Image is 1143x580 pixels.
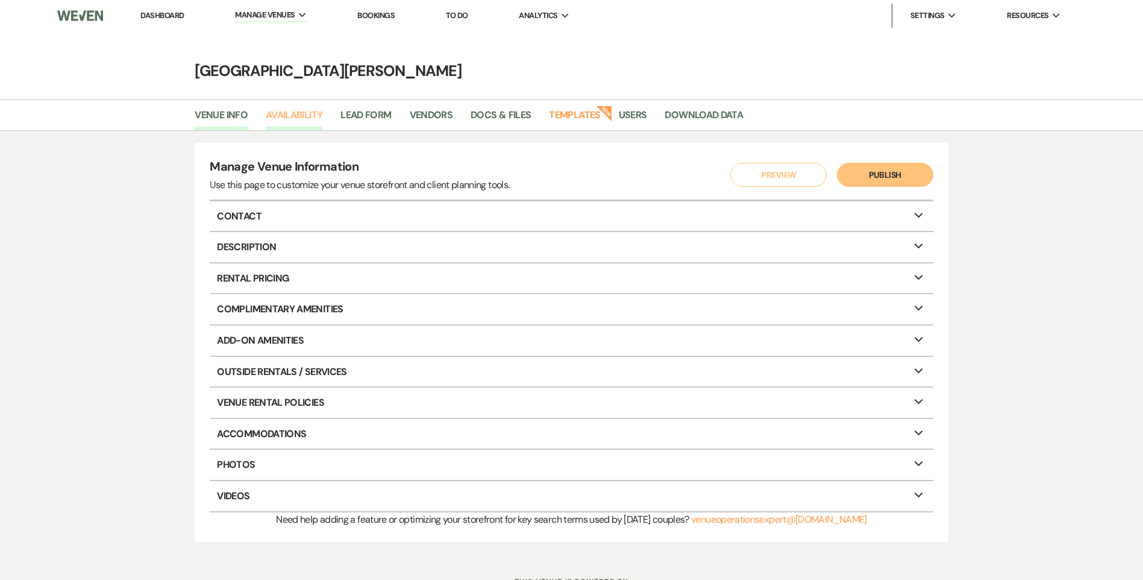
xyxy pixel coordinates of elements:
p: Contact [210,201,933,232]
a: venueoperationsexpert@[DOMAIN_NAME] [691,513,867,526]
a: Bookings [357,10,395,20]
a: Docs & Files [471,107,531,130]
a: Availability [266,107,322,130]
p: Accommodations [210,419,933,449]
h4: Manage Venue Information [210,158,509,178]
a: Vendors [410,107,453,130]
p: Complimentary Amenities [210,294,933,324]
span: Need help adding a feature or optimizing your storefront for key search terms used by [DATE] coup... [276,513,689,526]
p: Venue Rental Policies [210,388,933,418]
a: Preview [728,163,824,187]
a: Dashboard [140,10,184,20]
div: Use this page to customize your venue storefront and client planning tools. [210,178,509,192]
img: Weven Logo [57,3,103,28]
a: Download Data [665,107,743,130]
span: Manage Venues [235,9,295,21]
p: Description [210,232,933,262]
span: Settings [910,10,945,22]
button: Publish [837,163,933,187]
a: To Do [446,10,468,20]
p: Rental Pricing [210,263,933,294]
h4: [GEOGRAPHIC_DATA][PERSON_NAME] [138,60,1006,81]
button: Preview [730,163,827,187]
a: Templates [549,107,600,130]
a: Venue Info [195,107,248,130]
p: Outside Rentals / Services [210,357,933,387]
a: Users [619,107,647,130]
p: Photos [210,450,933,480]
strong: New [596,104,613,121]
a: Lead Form [340,107,391,130]
p: Add-On Amenities [210,326,933,356]
span: Resources [1007,10,1048,22]
p: Videos [210,481,933,511]
span: Analytics [519,10,557,22]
